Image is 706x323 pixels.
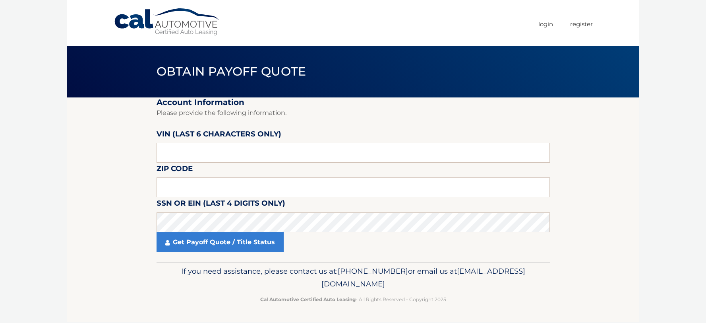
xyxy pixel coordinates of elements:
a: Cal Automotive [114,8,221,36]
h2: Account Information [157,97,550,107]
a: Get Payoff Quote / Title Status [157,232,284,252]
p: Please provide the following information. [157,107,550,119]
label: VIN (last 6 characters only) [157,128,281,143]
label: SSN or EIN (last 4 digits only) [157,197,285,212]
p: - All Rights Reserved - Copyright 2025 [162,295,545,304]
p: If you need assistance, please contact us at: or email us at [162,265,545,290]
label: Zip Code [157,163,193,177]
span: Obtain Payoff Quote [157,64,306,79]
a: Login [538,18,553,31]
span: [PHONE_NUMBER] [338,267,408,276]
a: Register [570,18,593,31]
strong: Cal Automotive Certified Auto Leasing [260,296,356,302]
